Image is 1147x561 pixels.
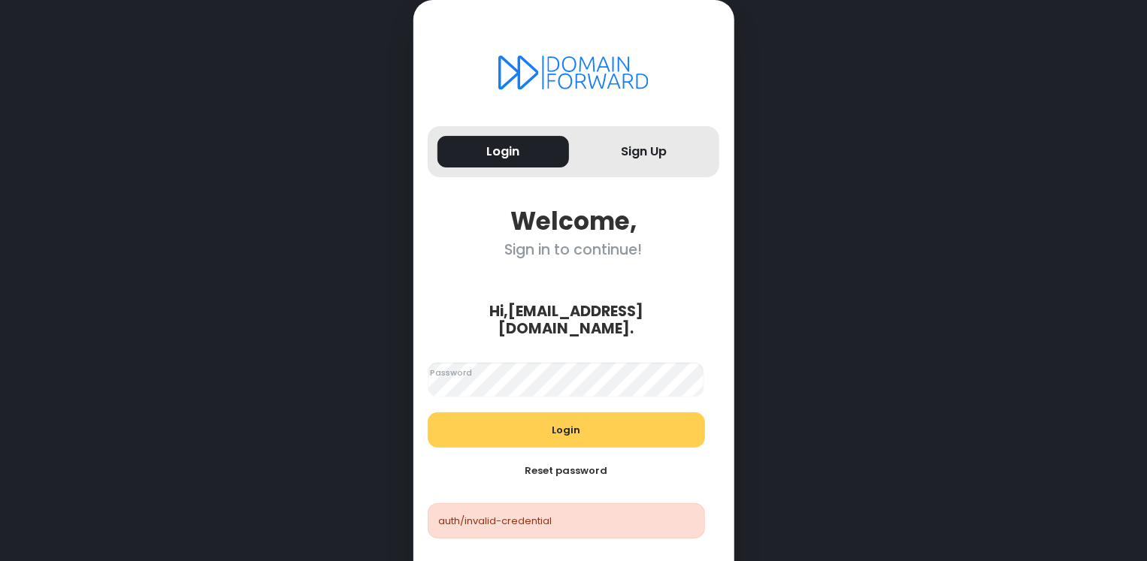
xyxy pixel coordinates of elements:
div: Welcome, [428,207,719,236]
button: Sign Up [579,136,710,168]
button: Reset password [428,453,705,489]
button: Login [437,136,569,168]
div: Sign in to continue! [428,241,719,258]
div: Hi, [EMAIL_ADDRESS][DOMAIN_NAME] . [420,303,712,338]
button: Login [428,412,705,448]
div: auth/invalid-credential [428,503,705,539]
